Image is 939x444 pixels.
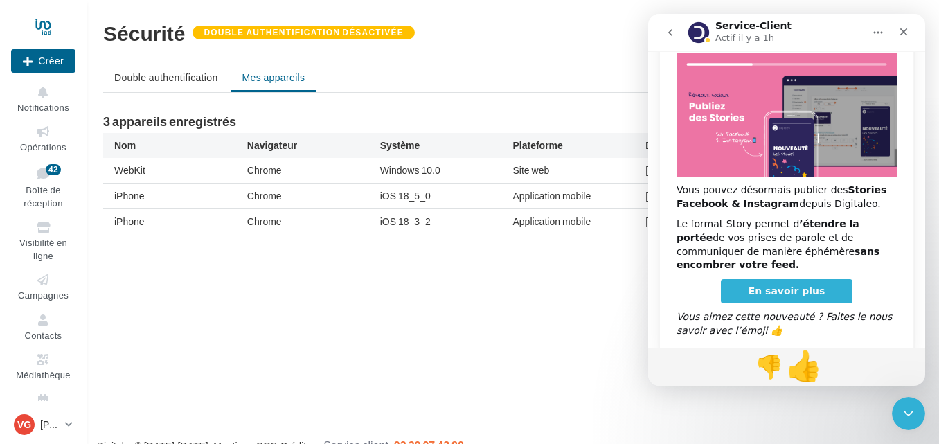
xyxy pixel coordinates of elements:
span: 1 reaction [104,336,138,369]
button: Créer [11,49,75,73]
a: Médiathèque [11,349,75,383]
div: Double authentification désactivée [193,26,415,39]
div: 42 [46,164,61,175]
a: Boîte de réception42 [11,161,75,212]
div: Site web [512,163,645,177]
span: Notifications [17,102,69,113]
i: Vous aimez cette nouveauté ? Faites le nous savoir avec l’émoji 👍 [28,297,244,322]
div: Chrome [247,189,380,203]
div: iPhone [114,215,247,229]
h1: Sécurité [103,22,185,43]
a: Calendrier [11,389,75,423]
div: [DATE] 09:42 [645,189,778,203]
span: En savoir plus [100,272,177,283]
div: iOS 18_5_0 [380,189,513,203]
div: Windows 10.0 [380,163,513,177]
div: iOS 18_3_2 [380,215,513,229]
div: Plateforme [512,139,645,152]
div: Système [380,139,513,152]
span: VG [17,418,31,432]
div: WebKit [114,163,247,177]
span: Campagnes [18,290,69,301]
div: Le format Story permet d de vos prises de parole et de communiquer de manière éphémère [28,204,249,258]
span: Opérations [20,141,66,152]
b: Stories Facebook & Instagram [28,170,238,195]
div: Nom [114,139,247,152]
span: Contacts [25,330,62,341]
div: Chrome [247,163,380,177]
a: En savoir plus [73,265,205,290]
iframe: Intercom live chat [892,397,925,430]
span: 👎 [107,340,135,366]
div: Chrome [247,215,380,229]
h3: 3 appareils enregistrés [103,115,922,127]
button: Notifications [11,82,75,116]
a: Opérations [11,121,75,155]
div: Navigateur [247,139,380,152]
div: [DATE] 12:42 [645,163,778,177]
span: thumbs up reaction [133,330,179,373]
iframe: Intercom live chat [648,14,925,386]
div: [DATE] 15:31 [645,215,778,229]
span: 👍 [138,335,175,370]
span: Boîte de réception [24,184,62,208]
div: Nouvelle campagne [11,49,75,73]
span: Visibilité en ligne [19,237,67,261]
div: Application mobile [512,189,645,203]
span: Médiathèque [16,369,71,380]
span: Double authentification [114,71,218,83]
a: Contacts [11,310,75,344]
a: Campagnes [11,269,75,303]
p: [PERSON_NAME] [40,418,60,432]
div: Vous pouvez désormais publier des depuis Digitaleo. [28,170,249,197]
a: Visibilité en ligne [11,217,75,264]
div: Dernière connexion [645,139,778,152]
a: VG [PERSON_NAME] [11,411,75,438]
div: iPhone [114,189,247,203]
div: Application mobile [512,215,645,229]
